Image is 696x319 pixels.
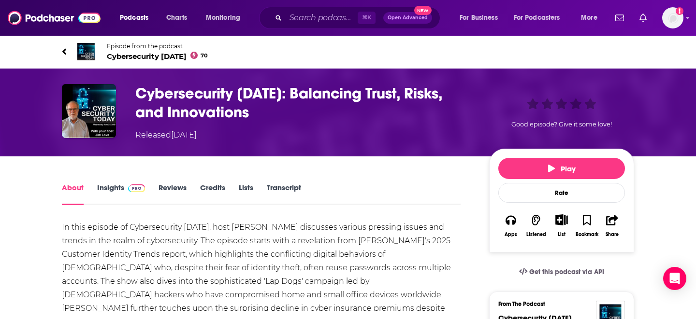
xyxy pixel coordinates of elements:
[511,260,612,284] a: Get this podcast via API
[8,9,101,27] img: Podchaser - Follow, Share and Rate Podcasts
[107,52,208,61] span: Cybersecurity [DATE]
[574,10,609,26] button: open menu
[113,10,161,26] button: open menu
[383,12,432,24] button: Open AdvancedNew
[201,54,208,58] span: 70
[135,129,197,141] div: Released [DATE]
[529,268,604,276] span: Get this podcast via API
[549,208,574,243] div: Show More ButtonList
[239,183,253,205] a: Lists
[606,232,619,237] div: Share
[511,121,612,128] span: Good episode? Give it some love!
[523,208,549,243] button: Listened
[514,11,560,25] span: For Podcasters
[662,7,683,28] span: Logged in as amaclellan
[574,208,599,243] button: Bookmark
[200,183,225,205] a: Credits
[548,164,576,173] span: Play
[159,183,187,205] a: Reviews
[676,7,683,15] svg: Add a profile image
[128,184,145,192] img: Podchaser Pro
[505,232,517,237] div: Apps
[662,7,683,28] button: Show profile menu
[663,267,686,290] div: Open Intercom Messenger
[526,232,546,237] div: Listened
[107,42,208,50] span: Episode from the podcast
[199,10,253,26] button: open menu
[662,7,683,28] img: User Profile
[62,84,116,138] img: Cybersecurity Today: Balancing Trust, Risks, and Innovations
[268,7,449,29] div: Search podcasts, credits, & more...
[160,10,193,26] a: Charts
[498,183,625,203] div: Rate
[498,158,625,179] button: Play
[74,40,98,63] img: Cybersecurity Today
[120,11,148,25] span: Podcasts
[206,11,240,25] span: Monitoring
[558,231,565,237] div: List
[267,183,301,205] a: Transcript
[551,214,571,225] button: Show More Button
[358,12,376,24] span: ⌘ K
[135,84,474,122] h1: Cybersecurity Today: Balancing Trust, Risks, and Innovations
[498,301,617,307] h3: From The Podcast
[453,10,510,26] button: open menu
[581,11,597,25] span: More
[388,15,428,20] span: Open Advanced
[460,11,498,25] span: For Business
[97,183,145,205] a: InsightsPodchaser Pro
[286,10,358,26] input: Search podcasts, credits, & more...
[576,232,598,237] div: Bookmark
[600,208,625,243] button: Share
[62,183,84,205] a: About
[507,10,574,26] button: open menu
[611,10,628,26] a: Show notifications dropdown
[414,6,432,15] span: New
[498,208,523,243] button: Apps
[636,10,651,26] a: Show notifications dropdown
[166,11,187,25] span: Charts
[62,40,634,63] a: Cybersecurity TodayEpisode from the podcastCybersecurity [DATE]70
